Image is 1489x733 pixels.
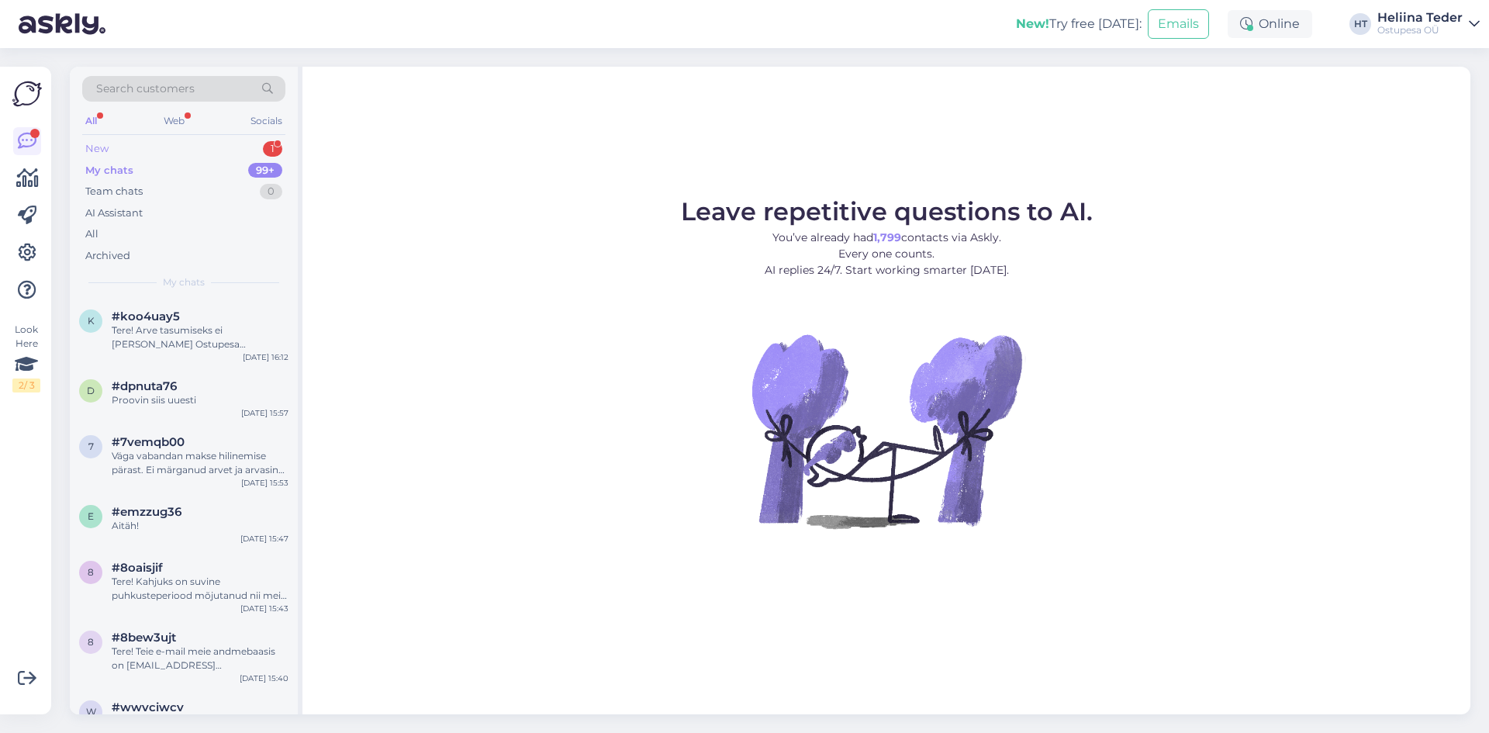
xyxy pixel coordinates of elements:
[240,603,288,614] div: [DATE] 15:43
[85,206,143,221] div: AI Assistant
[241,477,288,489] div: [DATE] 15:53
[681,230,1093,278] p: You’ve already had contacts via Askly. Every one counts. AI replies 24/7. Start working smarter [...
[88,566,94,578] span: 8
[112,393,288,407] div: Proovin siis uuesti
[243,351,288,363] div: [DATE] 16:12
[82,111,100,131] div: All
[12,79,42,109] img: Askly Logo
[1377,12,1463,24] div: Heliina Teder
[12,379,40,392] div: 2 / 3
[747,291,1026,570] img: No Chat active
[112,309,180,323] span: #koo4uay5
[112,449,288,477] div: Väga vabandan makse hilinemise pärast. Ei märganud arvet ja arvasin et jäin tellimusest [PERSON_N...
[1016,15,1142,33] div: Try free [DATE]:
[241,407,288,419] div: [DATE] 15:57
[1377,12,1480,36] a: Heliina TederOstupesa OÜ
[1016,16,1049,31] b: New!
[12,323,40,392] div: Look Here
[112,505,181,519] span: #emzzug36
[88,441,94,452] span: 7
[873,230,901,244] b: 1,799
[112,645,288,672] div: Tere! Teie e-mail meie andmebaasis on [EMAIL_ADDRESS][DOMAIN_NAME], kas äkki on sinna viga sisse ...
[96,81,195,97] span: Search customers
[112,519,288,533] div: Aitäh!
[85,163,133,178] div: My chats
[112,379,177,393] span: #dpnuta76
[112,575,288,603] div: Tere! Kahjuks on suvine puhkusteperiood mõjutanud nii meie ettevõtte kui ka koostööpartnerite ja ...
[247,111,285,131] div: Socials
[1349,13,1371,35] div: HT
[112,561,163,575] span: #8oaisjif
[86,706,96,717] span: w
[88,510,94,522] span: e
[112,323,288,351] div: Tere! Arve tasumiseks ei [PERSON_NAME] Ostupesa kodulehele sisse logida. Jätke need lahtrid tühja...
[163,275,205,289] span: My chats
[240,533,288,545] div: [DATE] 15:47
[112,435,185,449] span: #7vemqb00
[248,163,282,178] div: 99+
[112,631,176,645] span: #8bew3ujt
[161,111,188,131] div: Web
[88,315,95,327] span: k
[240,672,288,684] div: [DATE] 15:40
[85,141,109,157] div: New
[1228,10,1312,38] div: Online
[85,226,98,242] div: All
[1377,24,1463,36] div: Ostupesa OÜ
[85,248,130,264] div: Archived
[1148,9,1209,39] button: Emails
[85,184,143,199] div: Team chats
[87,385,95,396] span: d
[260,184,282,199] div: 0
[263,141,282,157] div: 1
[681,196,1093,226] span: Leave repetitive questions to AI.
[112,700,184,714] span: #wwvciwcv
[88,636,94,648] span: 8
